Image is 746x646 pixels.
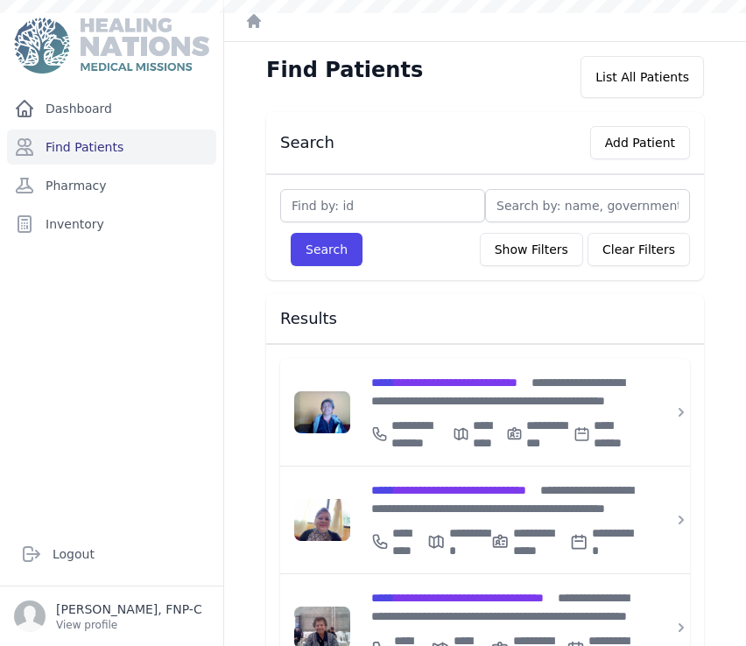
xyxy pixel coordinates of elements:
a: Find Patients [7,130,216,165]
button: Search [291,233,362,266]
input: Find by: id [280,189,485,222]
button: Clear Filters [588,233,690,266]
img: Medical Missions EMR [14,18,208,74]
div: List All Patients [581,56,704,98]
a: Inventory [7,207,216,242]
h1: Find Patients [266,56,423,84]
img: 9kw+LTc9LyDJLStJG4vcQ1nmo0IgwGtOWLLRCgbWB1AfUCITfIVBJQo2b8f0YeofwvDE++AAAAJXRFWHRkYXRlOmNyZWF0ZQA... [294,391,350,433]
button: Add Patient [590,126,690,159]
a: Dashboard [7,91,216,126]
img: HzSPAM7ywmBvAAAAJXRFWHRkYXRlOmNyZWF0ZQAyMDIzLTEyLTE4VDE1OjMyOjQ4KzAwOjAwehAGzQAAACV0RVh0ZGF0ZTptb... [294,499,350,541]
input: Search by: name, government id or phone [485,189,690,222]
a: [PERSON_NAME], FNP-C View profile [14,600,209,632]
h3: Search [280,132,334,153]
p: [PERSON_NAME], FNP-C [56,600,202,618]
button: Show Filters [480,233,583,266]
p: View profile [56,618,202,632]
a: Logout [14,537,209,572]
a: Pharmacy [7,168,216,203]
h3: Results [280,308,690,329]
